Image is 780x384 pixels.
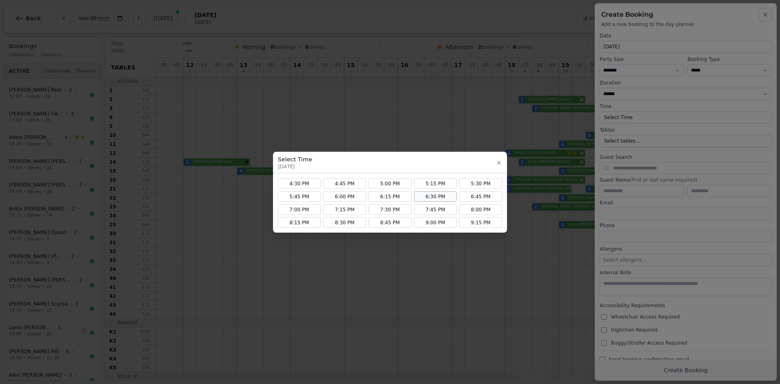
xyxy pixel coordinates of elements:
[368,204,412,215] button: 7:30 PM
[323,191,366,202] button: 6:00 PM
[278,204,321,215] button: 7:00 PM
[459,178,502,189] button: 5:30 PM
[323,178,366,189] button: 4:45 PM
[414,191,457,202] button: 6:30 PM
[323,217,366,228] button: 8:30 PM
[368,217,412,228] button: 8:45 PM
[459,204,502,215] button: 8:00 PM
[278,155,312,163] h3: Select Time
[368,191,412,202] button: 6:15 PM
[278,191,321,202] button: 5:45 PM
[459,217,502,228] button: 9:15 PM
[459,191,502,202] button: 6:45 PM
[414,204,457,215] button: 7:45 PM
[414,217,457,228] button: 9:00 PM
[323,204,366,215] button: 7:15 PM
[368,178,412,189] button: 5:00 PM
[278,178,321,189] button: 4:30 PM
[278,163,312,169] p: [DATE]
[414,178,457,189] button: 5:15 PM
[278,217,321,228] button: 8:15 PM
